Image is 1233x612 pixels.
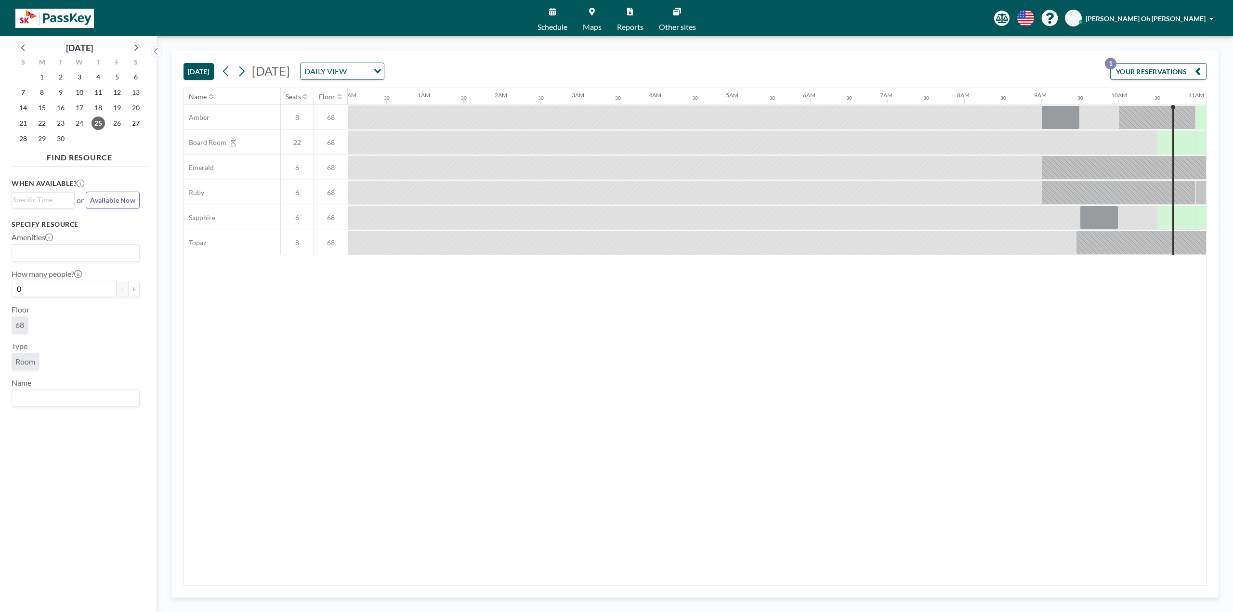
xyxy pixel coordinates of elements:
span: Emerald [184,163,214,172]
span: Monday, September 29, 2025 [35,132,49,145]
div: S [14,57,33,69]
span: Other sites [659,23,696,31]
span: Friday, September 19, 2025 [110,101,124,115]
button: - [117,281,128,297]
span: Board Room [184,138,226,147]
span: 6 [281,163,314,172]
div: T [89,57,107,69]
span: Monday, September 22, 2025 [35,117,49,130]
span: 68 [15,320,24,330]
div: 30 [692,95,698,101]
div: 30 [384,95,390,101]
span: 68 [314,113,348,122]
label: Floor [12,305,29,314]
div: M [33,57,52,69]
span: Maps [583,23,602,31]
span: Friday, September 5, 2025 [110,70,124,84]
div: 30 [461,95,467,101]
div: 1AM [418,91,430,99]
span: Tuesday, September 16, 2025 [54,101,67,115]
div: 7AM [880,91,892,99]
input: Search for option [350,65,368,78]
input: Search for option [13,195,69,205]
span: DAILY VIEW [302,65,349,78]
span: 68 [314,213,348,222]
div: Seats [286,92,301,101]
span: Sapphire [184,213,215,222]
div: [DATE] [66,41,93,54]
button: + [128,281,140,297]
img: organization-logo [15,9,94,28]
h4: FIND RESOURCE [12,149,147,162]
span: Tuesday, September 2, 2025 [54,70,67,84]
span: [DATE] [252,64,290,78]
button: YOUR RESERVATIONS1 [1110,63,1207,80]
input: Search for option [13,392,134,404]
span: Thursday, September 11, 2025 [92,86,105,99]
div: 3AM [572,91,584,99]
span: Wednesday, September 24, 2025 [73,117,86,130]
span: 8 [281,238,314,247]
span: Saturday, September 27, 2025 [129,117,143,130]
div: 8AM [957,91,970,99]
span: MK [1068,14,1079,23]
div: Search for option [12,193,74,207]
label: Amenities [12,233,53,242]
span: or [77,195,84,205]
div: T [52,57,70,69]
div: Search for option [301,63,384,79]
span: Sunday, September 14, 2025 [16,101,30,115]
label: Type [12,341,27,351]
div: Search for option [12,390,139,406]
span: [PERSON_NAME] Oh [PERSON_NAME] [1086,14,1206,23]
span: Thursday, September 18, 2025 [92,101,105,115]
span: Saturday, September 13, 2025 [129,86,143,99]
input: Search for option [13,247,134,259]
span: Monday, September 15, 2025 [35,101,49,115]
span: Wednesday, September 10, 2025 [73,86,86,99]
label: How many people? [12,269,82,279]
span: Saturday, September 20, 2025 [129,101,143,115]
span: 8 [281,113,314,122]
div: W [70,57,89,69]
button: [DATE] [184,63,214,80]
div: 30 [1077,95,1083,101]
span: Thursday, September 25, 2025 [92,117,105,130]
span: Sunday, September 21, 2025 [16,117,30,130]
span: 68 [314,238,348,247]
span: Schedule [538,23,567,31]
span: Tuesday, September 23, 2025 [54,117,67,130]
div: 30 [769,95,775,101]
button: Available Now [86,192,140,208]
span: Friday, September 26, 2025 [110,117,124,130]
span: 68 [314,138,348,147]
span: Wednesday, September 17, 2025 [73,101,86,115]
h3: Specify resource [12,220,140,229]
span: Tuesday, September 9, 2025 [54,86,67,99]
span: 22 [281,138,314,147]
span: Tuesday, September 30, 2025 [54,132,67,145]
span: Topaz [184,238,206,247]
div: 30 [1000,95,1006,101]
span: 6 [281,188,314,197]
span: 68 [314,163,348,172]
div: 30 [923,95,929,101]
p: 1 [1105,58,1116,69]
div: 5AM [726,91,738,99]
div: 2AM [495,91,507,99]
span: Monday, September 1, 2025 [35,70,49,84]
div: F [107,57,126,69]
span: Ruby [184,188,204,197]
div: 11AM [1188,91,1204,99]
span: Wednesday, September 3, 2025 [73,70,86,84]
div: 9AM [1034,91,1047,99]
span: Available Now [90,196,135,204]
label: Name [12,378,31,388]
div: Name [189,92,207,101]
span: Sunday, September 7, 2025 [16,86,30,99]
div: 30 [538,95,544,101]
div: S [126,57,145,69]
div: 4AM [649,91,661,99]
div: 30 [846,95,852,101]
span: Room [15,357,35,366]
